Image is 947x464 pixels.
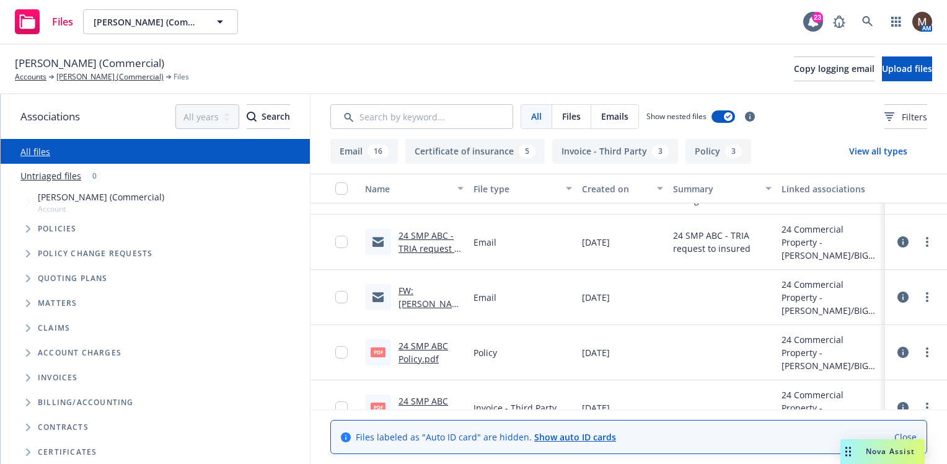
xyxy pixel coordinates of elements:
[920,290,935,305] a: more
[335,236,348,248] input: Toggle Row Selected
[335,401,348,414] input: Toggle Row Selected
[777,174,885,203] button: Linked associations
[882,56,932,81] button: Upload files
[38,349,121,357] span: Account charges
[840,439,856,464] div: Drag to move
[38,424,89,431] span: Contracts
[38,399,134,406] span: Billing/Accounting
[519,145,535,158] div: 5
[894,431,917,444] a: Close
[365,182,450,195] div: Name
[882,63,932,74] span: Upload files
[56,71,164,83] a: [PERSON_NAME] (Commercial)
[725,145,742,158] div: 3
[794,56,874,81] button: Copy logging email
[534,431,616,443] a: Show auto ID cards
[38,300,77,307] span: Matters
[10,4,78,39] a: Files
[38,190,164,203] span: [PERSON_NAME] (Commercial)
[371,403,385,412] span: PDF
[646,111,707,122] span: Show nested files
[247,104,290,129] button: SearchSearch
[399,230,462,267] a: 24 SMP ABC - TRIA request to insured.msg
[399,395,448,420] a: 24 SMP ABC Invoice.PDF
[20,109,80,125] span: Associations
[884,104,927,129] button: Filters
[782,182,880,195] div: Linked associations
[827,9,852,34] a: Report a Bug
[920,400,935,415] a: more
[782,223,880,262] div: 24 Commercial Property - [PERSON_NAME]/BIG SKY EDM LAND LLC
[812,12,823,23] div: 23
[673,182,758,195] div: Summary
[94,16,201,29] span: [PERSON_NAME] (Commercial)
[577,174,667,203] button: Created on
[794,63,874,74] span: Copy logging email
[902,110,927,123] span: Filters
[884,9,909,34] a: Switch app
[474,182,558,195] div: File type
[474,236,496,249] span: Email
[38,324,70,332] span: Claims
[335,346,348,359] input: Toggle Row Selected
[20,146,50,158] a: All files
[840,439,925,464] button: Nova Assist
[20,169,81,182] a: Untriaged files
[474,291,496,304] span: Email
[582,182,649,195] div: Created on
[866,446,915,457] span: Nova Assist
[335,291,348,303] input: Toggle Row Selected
[38,225,77,233] span: Policies
[582,401,610,414] span: [DATE]
[38,275,108,282] span: Quoting plans
[368,145,389,158] div: 16
[83,9,238,34] button: [PERSON_NAME] (Commercial)
[86,169,103,183] div: 0
[652,145,669,158] div: 3
[474,346,497,359] span: Policy
[330,139,398,164] button: Email
[399,340,448,365] a: 24 SMP ABC Policy.pdf
[38,203,164,214] span: Account
[582,346,610,359] span: [DATE]
[884,110,927,123] span: Filters
[330,104,513,129] input: Search by keyword...
[247,112,257,122] svg: Search
[782,278,880,317] div: 24 Commercial Property - [PERSON_NAME]/BIG SKY EDM LAND LLC
[15,71,46,83] a: Accounts
[685,139,751,164] button: Policy
[829,139,927,164] button: View all types
[582,236,610,249] span: [DATE]
[52,17,73,27] span: Files
[360,174,469,203] button: Name
[668,174,777,203] button: Summary
[38,250,152,257] span: Policy change requests
[371,347,385,357] span: pdf
[782,388,880,427] div: 24 Commercial Property - [PERSON_NAME]/BIG SKY EDM LAND LLC
[405,139,545,164] button: Certificate of insurance
[920,345,935,360] a: more
[552,139,678,164] button: Invoice - Third Party
[601,110,628,123] span: Emails
[782,333,880,372] div: 24 Commercial Property - [PERSON_NAME]/BIG SKY EDM LAND LLC
[673,229,772,255] span: 24 SMP ABC - TRIA request to insured
[469,174,577,203] button: File type
[356,431,616,444] span: Files labeled as "Auto ID card" are hidden.
[474,401,557,414] span: Invoice - Third Party
[335,182,348,195] input: Select all
[174,71,189,83] span: Files
[1,188,310,390] div: Tree Example
[38,448,97,456] span: Certificates
[582,291,610,304] span: [DATE]
[38,374,78,381] span: Invoices
[562,110,581,123] span: Files
[855,9,880,34] a: Search
[912,12,932,32] img: photo
[531,110,542,123] span: All
[15,55,164,71] span: [PERSON_NAME] (Commercial)
[399,285,462,375] a: FW: [PERSON_NAME]/Big Sky Edm Land LLC POL#SVRD42210456-006 TERM [DATE]-[DATE]
[247,105,290,128] div: Search
[920,234,935,249] a: more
